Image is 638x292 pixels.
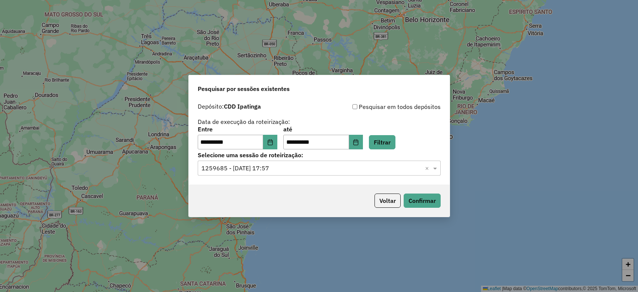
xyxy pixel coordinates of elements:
span: Pesquisar por sessões existentes [198,84,290,93]
span: Clear all [425,164,431,173]
label: Data de execução da roteirização: [198,117,290,126]
div: Pesquisar em todos depósitos [319,102,441,111]
label: até [283,125,363,134]
button: Filtrar [369,135,395,149]
button: Confirmar [404,194,441,208]
button: Choose Date [349,135,363,150]
label: Depósito: [198,102,261,111]
button: Voltar [375,194,401,208]
button: Choose Date [263,135,277,150]
label: Selecione uma sessão de roteirização: [198,150,441,159]
strong: CDD Ipatinga [224,103,261,110]
label: Entre [198,125,277,134]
